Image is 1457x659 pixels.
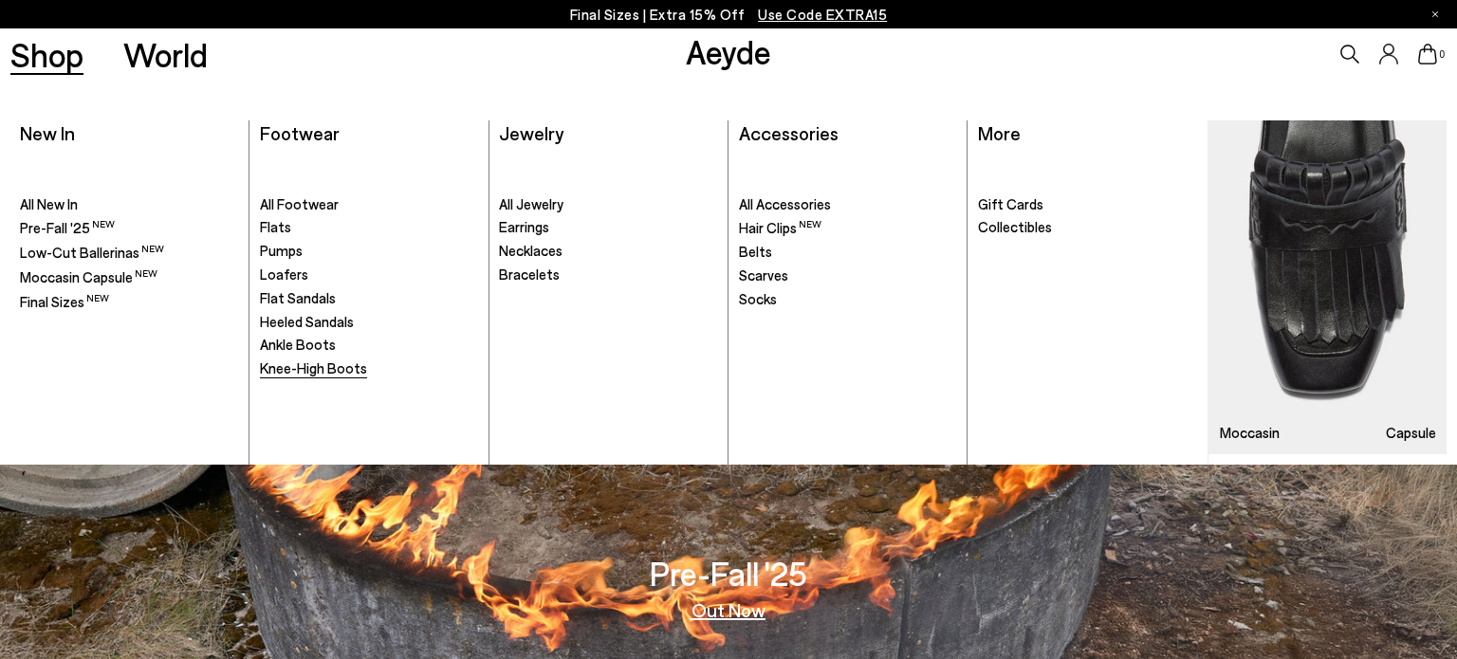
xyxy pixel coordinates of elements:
[260,218,478,237] a: Flats
[1208,120,1447,454] img: Mobile_e6eede4d-78b8-4bd1-ae2a-4197e375e133_900x.jpg
[20,195,78,212] span: All New In
[978,121,1021,144] a: More
[499,218,549,235] span: Earrings
[499,242,563,259] span: Necklaces
[739,243,957,262] a: Belts
[20,243,238,263] a: Low-Cut Ballerinas
[20,218,238,238] a: Pre-Fall '25
[260,313,354,330] span: Heeled Sandals
[260,336,336,353] span: Ankle Boots
[499,195,563,212] span: All Jewelry
[650,557,807,590] h3: Pre-Fall '25
[260,218,291,235] span: Flats
[260,121,340,144] a: Footwear
[739,266,788,284] span: Scarves
[1437,49,1447,60] span: 0
[20,244,164,261] span: Low-Cut Ballerinas
[686,31,771,71] a: Aeyde
[1220,426,1280,440] h3: Moccasin
[260,195,478,214] a: All Footwear
[260,313,478,332] a: Heeled Sandals
[978,218,1052,235] span: Collectibles
[570,3,888,27] p: Final Sizes | Extra 15% Off
[1208,120,1447,454] a: Moccasin Capsule
[499,218,717,237] a: Earrings
[260,242,478,261] a: Pumps
[739,219,821,236] span: Hair Clips
[260,289,478,308] a: Flat Sandals
[20,267,238,287] a: Moccasin Capsule
[260,336,478,355] a: Ankle Boots
[739,218,957,238] a: Hair Clips
[499,121,563,144] a: Jewelry
[739,195,957,214] a: All Accessories
[260,289,336,306] span: Flat Sandals
[1386,426,1436,440] h3: Capsule
[978,195,1197,214] a: Gift Cards
[978,218,1197,237] a: Collectibles
[739,195,831,212] span: All Accessories
[739,290,777,307] span: Socks
[20,195,238,214] a: All New In
[260,265,308,283] span: Loafers
[260,265,478,284] a: Loafers
[499,242,717,261] a: Necklaces
[1418,44,1437,64] a: 0
[739,290,957,309] a: Socks
[20,293,109,310] span: Final Sizes
[10,38,83,71] a: Shop
[739,266,957,285] a: Scarves
[758,6,887,23] span: Navigate to /collections/ss25-final-sizes
[260,195,339,212] span: All Footwear
[499,195,717,214] a: All Jewelry
[499,265,560,283] span: Bracelets
[20,292,238,312] a: Final Sizes
[739,121,839,144] a: Accessories
[260,359,478,378] a: Knee-High Boots
[692,600,765,619] a: Out Now
[20,219,115,236] span: Pre-Fall '25
[260,359,367,376] span: Knee-High Boots
[20,268,157,285] span: Moccasin Capsule
[978,195,1043,212] span: Gift Cards
[20,121,75,144] a: New In
[260,242,303,259] span: Pumps
[739,243,772,260] span: Belts
[499,265,717,284] a: Bracelets
[123,38,208,71] a: World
